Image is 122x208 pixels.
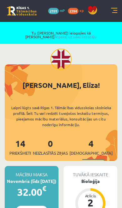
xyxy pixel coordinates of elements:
div: Laipni lūgts savā Rīgas 1. Tālmācības vidusskolas skolnieka profilā. Šeit Tu vari redzēt tuvojošo... [5,105,117,127]
a: Rīgas 1. Tālmācības vidusskola [7,6,37,16]
a: 0Neizlasītās ziņas [33,138,68,156]
div: 32.00 [5,184,58,200]
span: 2394 [68,8,79,14]
span: Tu ([PERSON_NAME]) ielogojies kā [PERSON_NAME] [12,31,110,39]
div: Novembris (līdz [DATE]) [5,178,58,184]
span: Neizlasītās ziņas [33,150,68,156]
div: Atlicis [81,194,100,198]
a: 4[DEMOGRAPHIC_DATA] [69,138,113,156]
span: [DEMOGRAPHIC_DATA] [69,150,113,156]
a: 2394 xp [68,8,87,13]
img: Elīza Tāre [50,49,72,70]
span: xp [79,8,84,13]
div: Mācību maksa [5,166,58,178]
div: Bioloģija [64,178,117,184]
div: Tuvākā ieskaite [64,166,117,178]
span: 2191 [48,8,59,14]
div: 2 [81,198,100,208]
span: € [42,184,46,193]
a: 14Priekšmeti [9,138,31,156]
a: Atpakaļ uz savu lietotāju [54,34,97,39]
span: Priekšmeti [9,150,31,156]
span: mP [60,8,65,13]
div: [PERSON_NAME], Elīza! [5,80,117,90]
